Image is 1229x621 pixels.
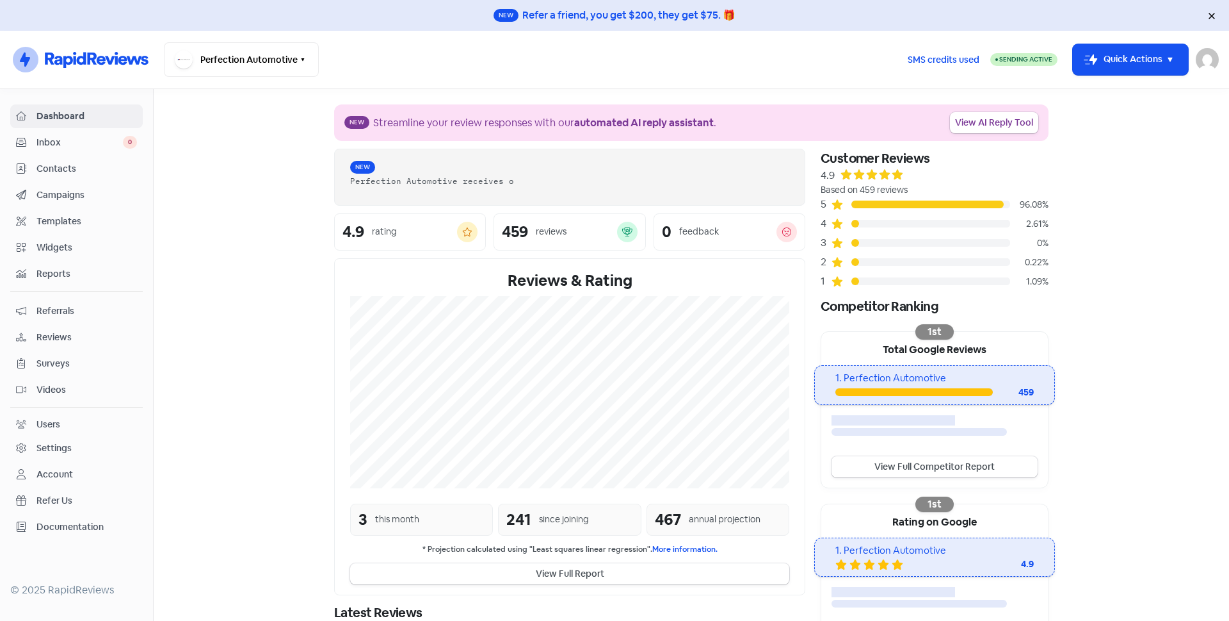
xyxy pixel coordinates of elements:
div: Rating on Google [821,504,1048,538]
span: Dashboard [36,110,137,123]
div: 4 [821,216,831,231]
a: Reviews [10,326,143,349]
a: Widgets [10,236,143,260]
div: Account [36,468,73,481]
small: * Projection calculated using "Least squares linear regression". [350,543,789,556]
a: Refer Us [10,489,143,513]
span: Documentation [36,520,137,534]
a: Documentation [10,515,143,539]
div: 1 [821,274,831,289]
span: Sending Active [999,55,1052,63]
a: 4.9rating [334,213,486,251]
div: Settings [36,442,72,455]
div: Perfection Automotive receives o [350,175,789,187]
a: Reports [10,262,143,286]
a: 0feedback [654,213,805,251]
a: More information. [652,544,718,554]
div: Based on 459 reviews [821,183,1048,197]
div: 459 [993,386,1034,399]
div: 2 [821,254,831,270]
span: Reports [36,267,137,281]
span: New [494,9,518,22]
span: Videos [36,383,137,397]
div: Customer Reviews [821,149,1048,168]
div: this month [375,513,419,526]
span: Reviews [36,331,137,344]
span: 0 [123,136,137,149]
img: User [1196,48,1219,71]
a: Contacts [10,157,143,181]
div: 1st [915,324,954,340]
div: reviews [536,225,566,238]
div: 467 [655,508,681,531]
div: 1.09% [1010,275,1048,288]
div: rating [372,225,397,238]
a: Account [10,463,143,486]
div: 1st [915,497,954,512]
div: © 2025 RapidReviews [10,583,143,598]
a: SMS credits used [897,52,990,65]
div: Total Google Reviews [821,332,1048,365]
button: Quick Actions [1073,44,1188,75]
a: Sending Active [990,52,1057,67]
div: 3 [358,508,367,531]
div: feedback [679,225,719,238]
div: 1. Perfection Automotive [835,543,1033,558]
div: Reviews & Rating [350,269,789,292]
a: Campaigns [10,183,143,207]
a: Dashboard [10,104,143,128]
a: Settings [10,436,143,460]
div: annual projection [689,513,760,526]
span: Surveys [36,357,137,370]
div: 459 [502,224,528,240]
div: Streamline your review responses with our . [373,115,716,131]
div: Competitor Ranking [821,297,1048,316]
a: 459reviews [494,213,645,251]
span: SMS credits used [908,53,979,67]
a: Inbox 0 [10,131,143,154]
div: 4.9 [983,558,1034,571]
div: 5 [821,197,831,212]
div: 0.22% [1010,256,1048,269]
a: Surveys [10,352,143,376]
span: Widgets [36,241,137,254]
span: New [344,116,369,129]
span: Contacts [36,162,137,176]
div: 96.08% [1010,198,1048,211]
a: Videos [10,378,143,402]
a: Users [10,413,143,436]
b: automated AI reply assistant [574,116,714,129]
div: Users [36,418,60,431]
span: Templates [36,215,137,228]
button: Perfection Automotive [164,42,319,77]
span: Inbox [36,136,123,149]
div: since joining [539,513,589,526]
span: Referrals [36,304,137,318]
div: 0 [662,224,671,240]
span: Campaigns [36,188,137,202]
button: View Full Report [350,563,789,584]
span: New [350,161,375,174]
div: 4.9 [342,224,364,240]
a: View Full Competitor Report [831,456,1038,477]
div: 0% [1010,236,1048,250]
a: Templates [10,210,143,233]
div: 3 [821,235,831,251]
div: 1. Perfection Automotive [835,371,1033,386]
div: 2.61% [1010,217,1048,231]
a: Referrals [10,299,143,323]
span: Refer Us [36,494,137,508]
div: 4.9 [821,168,835,183]
div: Refer a friend, you get $200, they get $75. 🎁 [522,8,735,23]
div: 241 [506,508,531,531]
a: View AI Reply Tool [950,112,1038,133]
